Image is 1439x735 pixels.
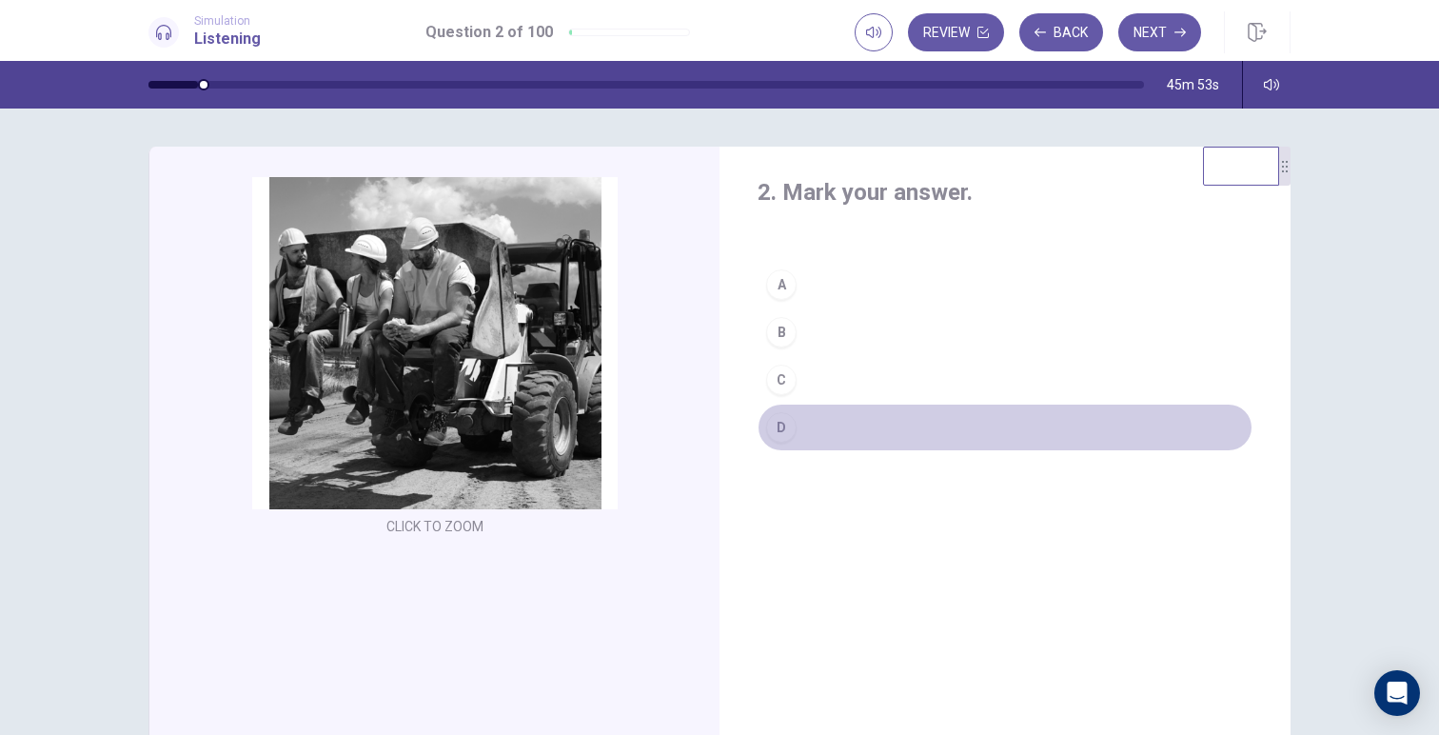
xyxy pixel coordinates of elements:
[766,365,797,395] div: C
[758,404,1252,451] button: D
[758,261,1252,308] button: A
[758,177,1252,208] h4: 2. Mark your answer.
[194,14,261,28] span: Simulation
[766,317,797,348] div: B
[908,13,1004,51] button: Review
[1118,13,1201,51] button: Next
[1019,13,1103,51] button: Back
[766,269,797,300] div: A
[1167,77,1219,92] span: 45m 53s
[758,308,1252,356] button: B
[425,21,553,44] h1: Question 2 of 100
[766,412,797,443] div: D
[1374,670,1420,716] div: Open Intercom Messenger
[194,28,261,50] h1: Listening
[758,356,1252,404] button: C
